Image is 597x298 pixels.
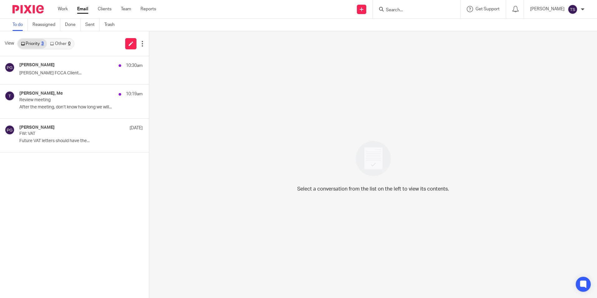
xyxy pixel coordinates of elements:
[19,62,55,68] h4: [PERSON_NAME]
[5,62,15,72] img: svg%3E
[568,4,578,14] img: svg%3E
[19,105,143,110] p: After the meeting, don’t know how long we will...
[12,5,44,13] img: Pixie
[41,42,44,46] div: 3
[121,6,131,12] a: Team
[19,91,63,96] h4: [PERSON_NAME], Me
[5,91,15,101] img: svg%3E
[68,42,71,46] div: 0
[58,6,68,12] a: Work
[126,91,143,97] p: 10:19am
[98,6,111,12] a: Clients
[32,19,60,31] a: Reassigned
[18,39,47,49] a: Priority3
[19,138,143,144] p: Future VAT letters should have the...
[104,19,119,31] a: Trash
[130,125,143,131] p: [DATE]
[352,137,395,180] img: image
[77,6,88,12] a: Email
[385,7,442,13] input: Search
[476,7,500,11] span: Get Support
[141,6,156,12] a: Reports
[5,40,14,47] span: View
[47,39,73,49] a: Other0
[297,185,449,193] p: Select a conversation from the list on the left to view its contents.
[19,131,118,137] p: FW: VAT
[5,125,15,135] img: svg%3E
[19,71,143,76] p: [PERSON_NAME] FCCA Client...
[19,97,118,103] p: Review meeting
[65,19,81,31] a: Done
[12,19,28,31] a: To do
[530,6,565,12] p: [PERSON_NAME]
[85,19,100,31] a: Sent
[126,62,143,69] p: 10:30am
[19,125,55,130] h4: [PERSON_NAME]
